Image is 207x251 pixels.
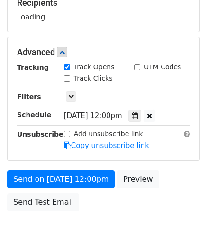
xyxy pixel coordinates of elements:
label: Add unsubscribe link [74,129,143,139]
label: Track Opens [74,62,115,72]
a: Send Test Email [7,193,79,211]
a: Preview [117,170,159,188]
label: UTM Codes [144,62,181,72]
h5: Advanced [17,47,190,57]
strong: Filters [17,93,41,101]
span: [DATE] 12:00pm [64,112,122,120]
strong: Unsubscribe [17,130,63,138]
a: Send on [DATE] 12:00pm [7,170,115,188]
label: Track Clicks [74,74,113,84]
strong: Tracking [17,64,49,71]
a: Copy unsubscribe link [64,141,149,150]
iframe: Chat Widget [160,205,207,251]
strong: Schedule [17,111,51,119]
